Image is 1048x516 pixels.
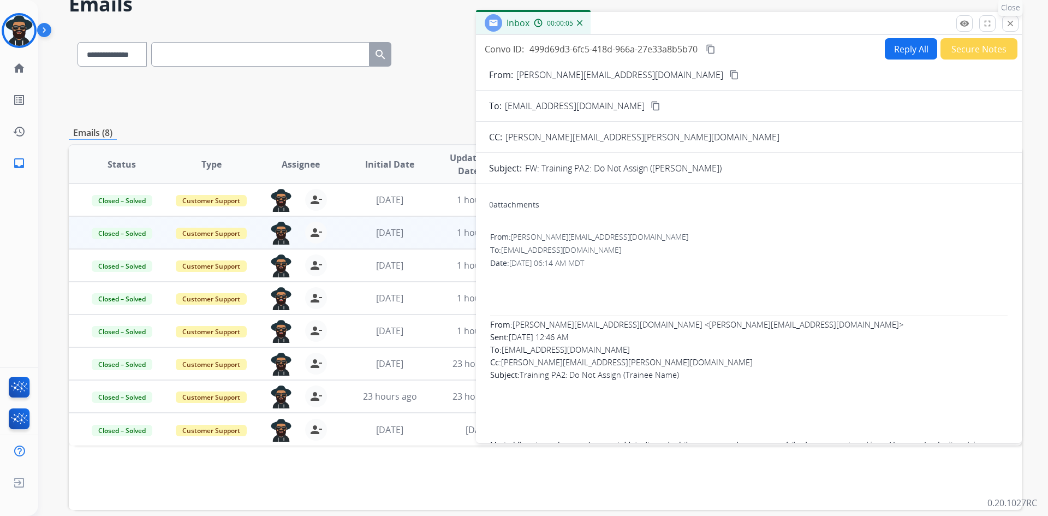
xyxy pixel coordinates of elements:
[489,199,539,210] div: attachments
[489,162,522,175] p: Subject:
[176,392,247,403] span: Customer Support
[270,222,292,245] img: agent-avatar
[176,260,247,272] span: Customer Support
[176,359,247,370] span: Customer Support
[365,158,414,171] span: Initial Date
[376,194,403,206] span: [DATE]
[490,357,501,367] b: Cc:
[490,331,509,342] b: Sent:
[92,195,152,206] span: Closed – Solved
[376,358,403,370] span: [DATE]
[982,19,992,28] mat-icon: fullscreen
[505,99,645,112] span: [EMAIL_ADDRESS][DOMAIN_NAME]
[651,101,660,111] mat-icon: content_copy
[309,259,323,272] mat-icon: person_remove
[490,245,1008,256] div: To:
[525,162,722,175] p: FW: Training PA2: Do Not Assign ([PERSON_NAME])
[376,227,403,239] span: [DATE]
[490,258,1008,269] div: Date:
[489,131,502,144] p: CC:
[92,425,152,436] span: Closed – Solved
[1005,19,1015,28] mat-icon: close
[270,320,292,343] img: agent-avatar
[501,245,621,255] span: [EMAIL_ADDRESS][DOMAIN_NAME]
[490,232,1008,242] div: From:
[489,68,513,81] p: From:
[529,43,698,55] span: 499d69d3-6fc5-418d-966a-27e33a8b5b70
[92,326,152,337] span: Closed – Solved
[13,157,26,170] mat-icon: inbox
[13,62,26,75] mat-icon: home
[270,287,292,310] img: agent-avatar
[511,232,688,242] span: [PERSON_NAME][EMAIL_ADDRESS][DOMAIN_NAME]
[376,292,403,304] span: [DATE]
[547,19,573,28] span: 00:00:05
[176,425,247,436] span: Customer Support
[309,357,323,370] mat-icon: person_remove
[69,126,117,140] p: Emails (8)
[309,226,323,239] mat-icon: person_remove
[176,326,247,337] span: Customer Support
[309,324,323,337] mat-icon: person_remove
[13,93,26,106] mat-icon: list_alt
[374,48,387,61] mat-icon: search
[987,496,1037,509] p: 0.20.1027RC
[108,158,136,171] span: Status
[457,292,502,304] span: 1 hour ago
[509,258,584,268] span: [DATE] 06:14 AM MDT
[490,319,513,330] span: From:
[489,199,493,210] span: 0
[457,227,502,239] span: 1 hour ago
[452,358,507,370] span: 23 hours ago
[376,424,403,436] span: [DATE]
[92,392,152,403] span: Closed – Solved
[92,359,152,370] span: Closed – Solved
[270,419,292,442] img: agent-avatar
[457,194,502,206] span: 1 hour ago
[309,292,323,305] mat-icon: person_remove
[363,390,417,402] span: 23 hours ago
[13,125,26,138] mat-icon: history
[444,151,493,177] span: Updated Date
[176,293,247,305] span: Customer Support
[457,259,502,271] span: 1 hour ago
[176,228,247,239] span: Customer Support
[489,99,502,112] p: To:
[452,390,507,402] span: 23 hours ago
[940,38,1017,60] button: Secure Notes
[270,254,292,277] img: agent-avatar
[92,293,152,305] span: Closed – Solved
[309,423,323,436] mat-icon: person_remove
[490,439,1008,464] p: My toddler stepped on my Lenovo tablet. It cracked the screen and now some of the keys are not wo...
[490,369,520,380] b: Subject:
[92,228,152,239] span: Closed – Solved
[376,325,403,337] span: [DATE]
[92,260,152,272] span: Closed – Solved
[490,344,502,355] b: To:
[309,390,323,403] mat-icon: person_remove
[960,19,969,28] mat-icon: remove_red_eye
[176,195,247,206] span: Customer Support
[485,43,524,56] p: Convo ID:
[1002,15,1019,32] button: Close
[4,15,34,46] img: avatar
[201,158,222,171] span: Type
[729,70,739,80] mat-icon: content_copy
[457,325,502,337] span: 1 hour ago
[270,353,292,376] img: agent-avatar
[490,319,903,380] span: [PERSON_NAME][EMAIL_ADDRESS][DOMAIN_NAME] <[PERSON_NAME][EMAIL_ADDRESS][DOMAIN_NAME]> [DATE] 12:4...
[466,424,493,436] span: [DATE]
[507,17,529,29] span: Inbox
[885,38,937,60] button: Reply All
[282,158,320,171] span: Assignee
[376,259,403,271] span: [DATE]
[505,131,779,143] span: [PERSON_NAME][EMAIL_ADDRESS][PERSON_NAME][DOMAIN_NAME]
[309,193,323,206] mat-icon: person_remove
[270,385,292,408] img: agent-avatar
[706,44,716,54] mat-icon: content_copy
[270,189,292,212] img: agent-avatar
[516,68,723,81] p: [PERSON_NAME][EMAIL_ADDRESS][DOMAIN_NAME]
